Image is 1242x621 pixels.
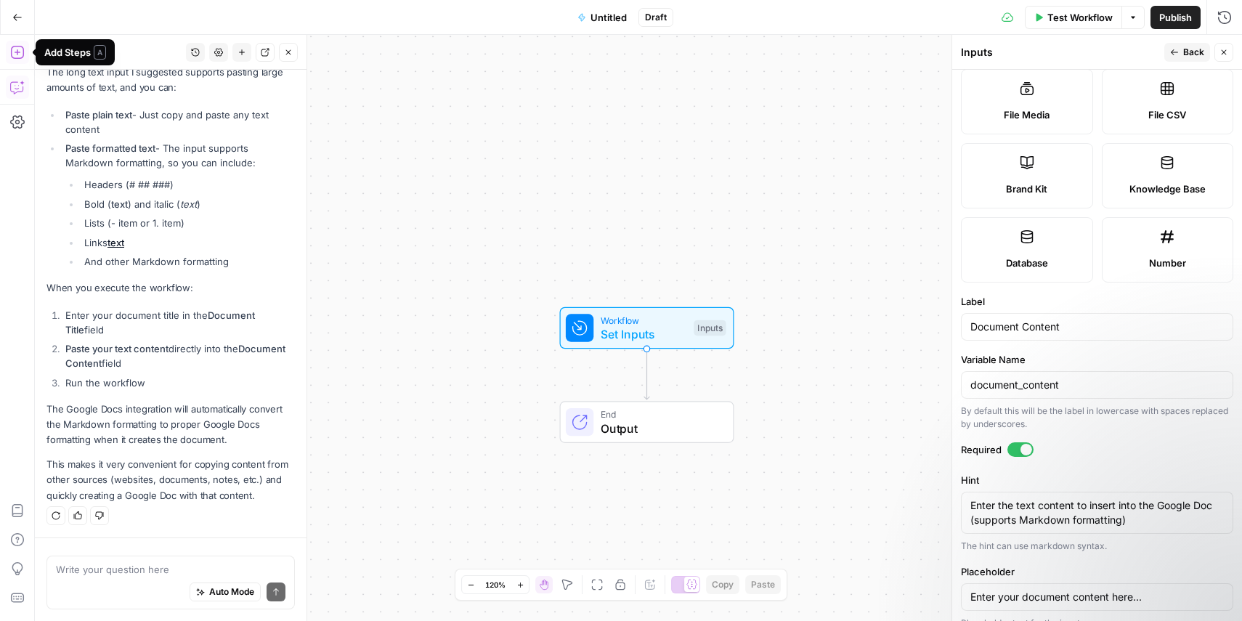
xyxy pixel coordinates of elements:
[644,349,649,399] g: Edge from start to end
[590,10,627,25] span: Untitled
[107,237,124,248] a: text
[1159,10,1192,25] span: Publish
[209,585,254,598] span: Auto Mode
[65,109,132,121] strong: Paste plain text
[190,583,261,601] button: Auto Mode
[62,141,295,269] li: - The input supports Markdown formatting, so you can include:
[961,442,1233,457] label: Required
[970,320,1224,334] input: Input Label
[81,177,295,192] li: Headers (# ## ###)
[65,309,255,336] strong: Document Title
[46,457,295,503] p: This makes it very convenient for copying content from other sources (websites, documents, notes,...
[62,376,295,390] li: Run the workflow
[44,45,106,60] div: Add Steps
[1129,182,1206,196] span: Knowledge Base
[569,6,636,29] button: Untitled
[961,352,1233,367] label: Variable Name
[1006,182,1047,196] span: Brand Kit
[1047,10,1113,25] span: Test Workflow
[961,405,1233,431] div: By default this will be the label in lowercase with spaces replaced by underscores.
[961,473,1233,487] label: Hint
[645,11,667,24] span: Draft
[961,540,1233,553] div: The hint can use markdown syntax.
[81,197,295,211] li: Bold ( ) and italic ( )
[62,341,295,370] li: directly into the field
[1150,6,1201,29] button: Publish
[1025,6,1121,29] button: Test Workflow
[601,407,719,421] span: End
[46,280,295,296] p: When you execute the workflow:
[81,235,295,250] li: Links
[1164,43,1210,62] button: Back
[62,107,295,137] li: - Just copy and paste any text content
[485,579,506,590] span: 120%
[961,564,1233,579] label: Placeholder
[1149,256,1186,270] span: Number
[46,402,295,447] p: The Google Docs integration will automatically convert the Markdown formatting to proper Google D...
[1183,46,1204,59] span: Back
[694,320,726,336] div: Inputs
[65,343,169,354] strong: Paste your text content
[970,590,1224,604] input: Input Placeholder
[706,575,739,594] button: Copy
[180,198,197,210] em: text
[961,294,1233,309] label: Label
[1004,107,1050,122] span: File Media
[751,578,775,591] span: Paste
[961,45,1160,60] div: Inputs
[65,142,155,154] strong: Paste formatted text
[745,575,781,594] button: Paste
[970,378,1224,392] input: document_content
[111,198,128,210] strong: text
[1006,256,1048,270] span: Database
[512,307,782,349] div: WorkflowSet InputsInputs
[1148,107,1186,122] span: File CSV
[712,578,734,591] span: Copy
[94,45,106,60] span: A
[512,401,782,443] div: EndOutput
[601,313,687,327] span: Workflow
[81,216,295,230] li: Lists (- item or 1. item)
[601,420,719,437] span: Output
[81,254,295,269] li: And other Markdown formatting
[601,325,687,343] span: Set Inputs
[970,498,1224,527] textarea: Enter the text content to insert into the Google Doc (supports Markdown formatting)
[62,308,295,337] li: Enter your document title in the field
[46,65,295,95] p: The long text input I suggested supports pasting large amounts of text, and you can:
